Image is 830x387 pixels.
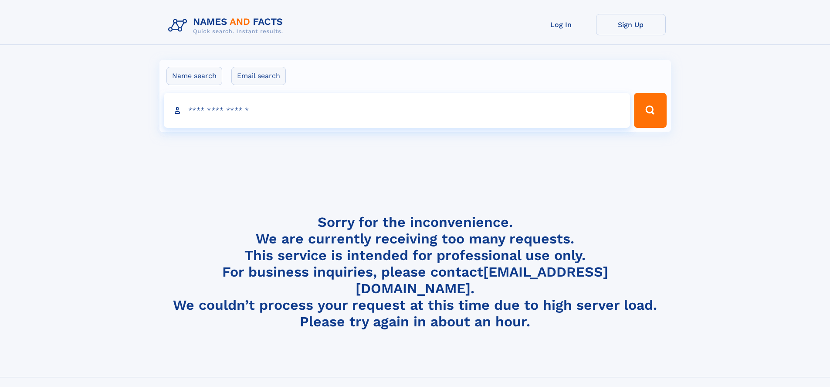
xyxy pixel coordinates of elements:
[596,14,666,35] a: Sign Up
[356,264,608,297] a: [EMAIL_ADDRESS][DOMAIN_NAME]
[165,214,666,330] h4: Sorry for the inconvenience. We are currently receiving too many requests. This service is intend...
[164,93,630,128] input: search input
[165,14,290,38] img: Logo Names and Facts
[166,67,222,85] label: Name search
[231,67,286,85] label: Email search
[634,93,666,128] button: Search Button
[526,14,596,35] a: Log In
